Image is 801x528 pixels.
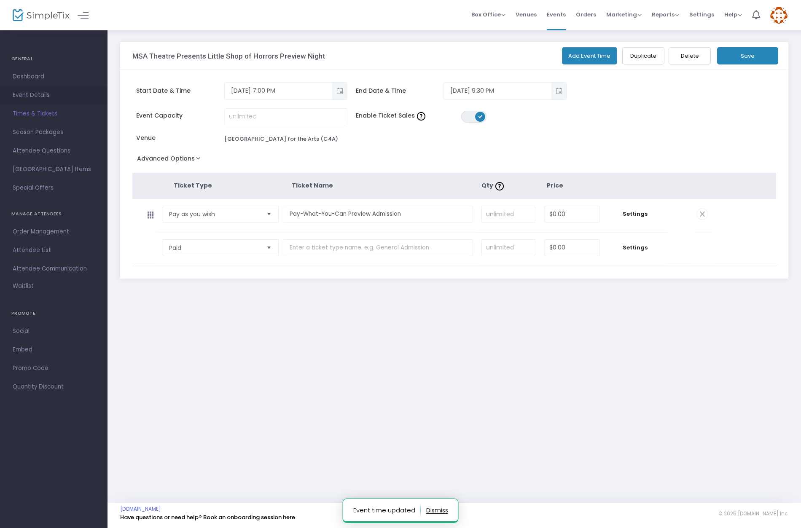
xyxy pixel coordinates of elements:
span: Pay as you wish [169,210,260,218]
span: Qty [481,181,506,190]
span: Enable Ticket Sales [356,111,461,120]
span: Help [724,11,742,19]
span: [GEOGRAPHIC_DATA] Items [13,164,95,175]
span: Venue [136,134,224,142]
input: unlimited [225,109,347,125]
h4: GENERAL [11,51,96,67]
span: Attendee List [13,245,95,256]
span: Price [547,181,563,190]
h4: MANAGE ATTENDEES [11,206,96,222]
input: unlimited [482,206,536,222]
button: Save [717,47,778,64]
span: Special Offers [13,182,95,193]
button: Select [263,240,275,256]
span: Start Date & Time [136,86,224,95]
input: Price [545,240,599,256]
span: Settings [608,210,663,218]
span: Times & Tickets [13,108,95,119]
input: Price [545,206,599,222]
a: Have questions or need help? Book an onboarding session here [120,513,295,521]
a: [DOMAIN_NAME] [120,506,161,512]
button: dismiss [426,504,448,517]
span: Box Office [471,11,505,19]
span: Marketing [606,11,642,19]
p: Event time updated [353,504,421,517]
button: Duplicate [622,47,664,64]
span: Ticket Name [292,181,333,190]
span: Promo Code [13,363,95,374]
span: Attendee Communication [13,263,95,274]
input: Enter a ticket type name. e.g. General Admission [283,206,473,223]
span: Event Capacity [136,111,224,120]
span: Season Packages [13,127,95,138]
span: Settings [689,4,714,25]
span: Embed [13,344,95,355]
span: Order Management [13,226,95,237]
button: Toggle popup [551,83,566,99]
span: Orders [576,4,596,25]
h4: PROMOTE [11,305,96,322]
span: Attendee Questions [13,145,95,156]
button: Toggle popup [332,83,347,99]
img: question-mark [495,182,504,190]
span: Settings [608,244,663,252]
input: Enter a ticket type name. e.g. General Admission [283,239,473,257]
span: Event Details [13,90,95,101]
span: © 2025 [DOMAIN_NAME] Inc. [718,510,788,517]
span: Venues [516,4,537,25]
div: [GEOGRAPHIC_DATA] for the Arts (C4A) [224,135,338,143]
span: ON [478,114,482,118]
button: Add Event Time [562,47,618,64]
span: Events [547,4,566,25]
span: Quantity Discount [13,381,95,392]
button: Delete [669,47,711,64]
h3: MSA Theatre Presents Little Shop of Horrors Preview Night [132,52,325,60]
span: End Date & Time [356,86,444,95]
span: Reports [652,11,679,19]
button: Select [263,206,275,222]
button: Advanced Options [132,153,209,168]
input: Select date & time [225,84,332,98]
input: unlimited [482,240,536,256]
img: question-mark [417,112,425,121]
span: Waitlist [13,282,34,290]
span: Ticket Type [174,181,212,190]
span: Social [13,326,95,337]
span: Paid [169,244,260,252]
input: Select date & time [444,84,551,98]
span: Dashboard [13,71,95,82]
